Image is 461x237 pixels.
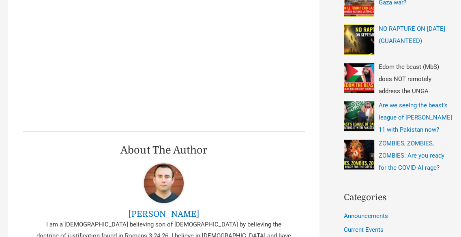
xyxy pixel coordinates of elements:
a: Are we seeing the beast’s league of [PERSON_NAME] 11 with Pakistan now? [379,102,452,133]
a: NO RAPTURE ON [DATE] (GUARANTEED) [379,25,445,45]
a: [PERSON_NAME] [35,209,293,219]
h3: About The Author [35,144,293,157]
a: Edom the beast (MbS) does NOT remotely address the UNGA [379,63,439,95]
a: ZOMBIES, ZOMBIES, ZOMBIES: Are you ready for the COVID-AI rage? [379,140,444,171]
a: Current Events [344,226,384,233]
a: Announcements [344,212,388,220]
h2: Categories [344,191,453,204]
